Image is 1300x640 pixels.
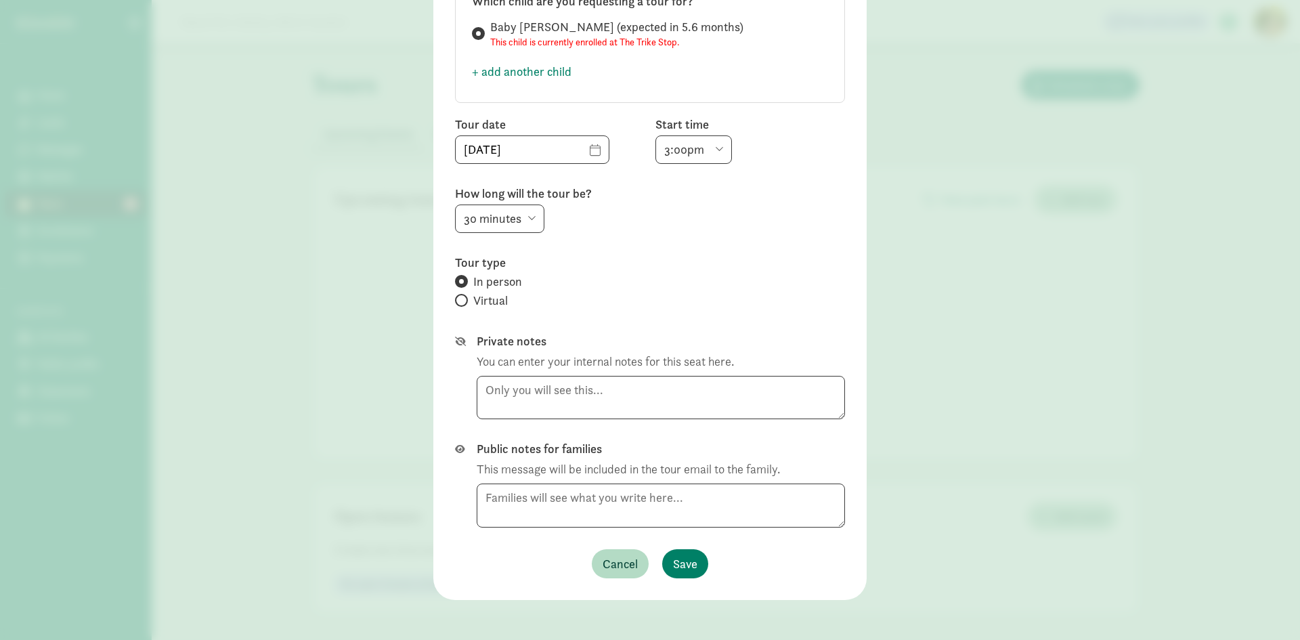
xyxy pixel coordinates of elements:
span: In person [473,274,522,290]
label: Start time [655,116,845,133]
label: Tour type [455,255,845,271]
small: This child is currently enrolled at The Trike Stop. [490,35,743,49]
label: Tour date [455,116,645,133]
button: + add another child [472,57,571,86]
button: Cancel [592,549,649,578]
label: How long will the tour be? [455,186,845,202]
iframe: Chat Widget [1232,575,1300,640]
label: Public notes for families [477,441,845,457]
label: Private notes [477,333,845,349]
div: You can enter your internal notes for this seat here. [477,352,734,370]
span: + add another child [472,62,571,81]
span: Virtual [473,293,508,309]
span: Cancel [603,555,638,573]
div: This message will be included in the tour email to the family. [477,460,780,478]
span: Baby [PERSON_NAME] (expected in 5.6 months) [490,19,743,49]
span: Save [673,555,697,573]
button: Save [662,549,708,578]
